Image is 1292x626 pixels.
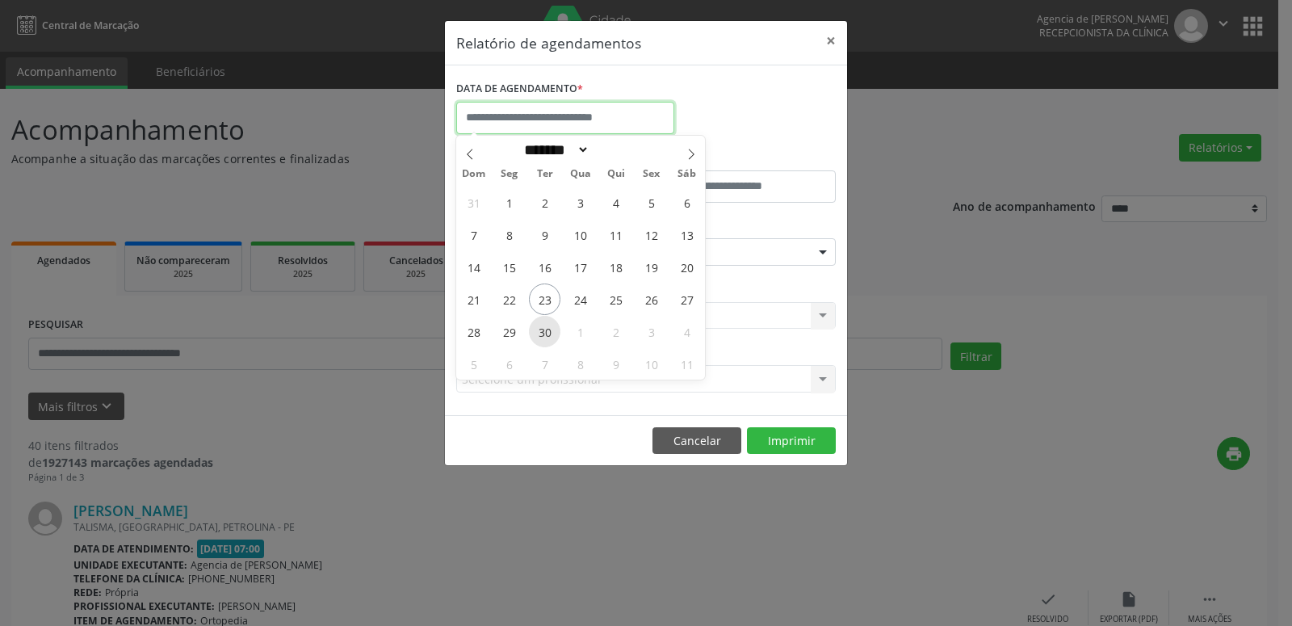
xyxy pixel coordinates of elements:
[458,219,489,250] span: Setembro 7, 2025
[458,187,489,218] span: Agosto 31, 2025
[564,251,596,283] span: Setembro 17, 2025
[671,251,703,283] span: Setembro 20, 2025
[669,169,705,179] span: Sáb
[529,348,560,380] span: Outubro 7, 2025
[747,427,836,455] button: Imprimir
[529,284,560,315] span: Setembro 23, 2025
[458,284,489,315] span: Setembro 21, 2025
[563,169,598,179] span: Qua
[493,187,525,218] span: Setembro 1, 2025
[529,219,560,250] span: Setembro 9, 2025
[458,316,489,347] span: Setembro 28, 2025
[650,145,836,170] label: ATÉ
[636,187,667,218] span: Setembro 5, 2025
[493,219,525,250] span: Setembro 8, 2025
[564,284,596,315] span: Setembro 24, 2025
[600,187,631,218] span: Setembro 4, 2025
[529,187,560,218] span: Setembro 2, 2025
[634,169,669,179] span: Sex
[636,348,667,380] span: Outubro 10, 2025
[456,77,583,102] label: DATA DE AGENDAMENTO
[458,251,489,283] span: Setembro 14, 2025
[652,427,741,455] button: Cancelar
[636,284,667,315] span: Setembro 26, 2025
[456,32,641,53] h5: Relatório de agendamentos
[529,316,560,347] span: Setembro 30, 2025
[493,284,525,315] span: Setembro 22, 2025
[527,169,563,179] span: Ter
[598,169,634,179] span: Qui
[636,316,667,347] span: Outubro 3, 2025
[815,21,847,61] button: Close
[564,348,596,380] span: Outubro 8, 2025
[564,187,596,218] span: Setembro 3, 2025
[493,316,525,347] span: Setembro 29, 2025
[492,169,527,179] span: Seg
[518,141,589,158] select: Month
[671,219,703,250] span: Setembro 13, 2025
[456,169,492,179] span: Dom
[564,316,596,347] span: Outubro 1, 2025
[600,316,631,347] span: Outubro 2, 2025
[600,251,631,283] span: Setembro 18, 2025
[493,348,525,380] span: Outubro 6, 2025
[600,284,631,315] span: Setembro 25, 2025
[600,348,631,380] span: Outubro 9, 2025
[671,348,703,380] span: Outubro 11, 2025
[564,219,596,250] span: Setembro 10, 2025
[600,219,631,250] span: Setembro 11, 2025
[671,187,703,218] span: Setembro 6, 2025
[671,284,703,315] span: Setembro 27, 2025
[529,251,560,283] span: Setembro 16, 2025
[636,219,667,250] span: Setembro 12, 2025
[493,251,525,283] span: Setembro 15, 2025
[589,141,643,158] input: Year
[636,251,667,283] span: Setembro 19, 2025
[671,316,703,347] span: Outubro 4, 2025
[458,348,489,380] span: Outubro 5, 2025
